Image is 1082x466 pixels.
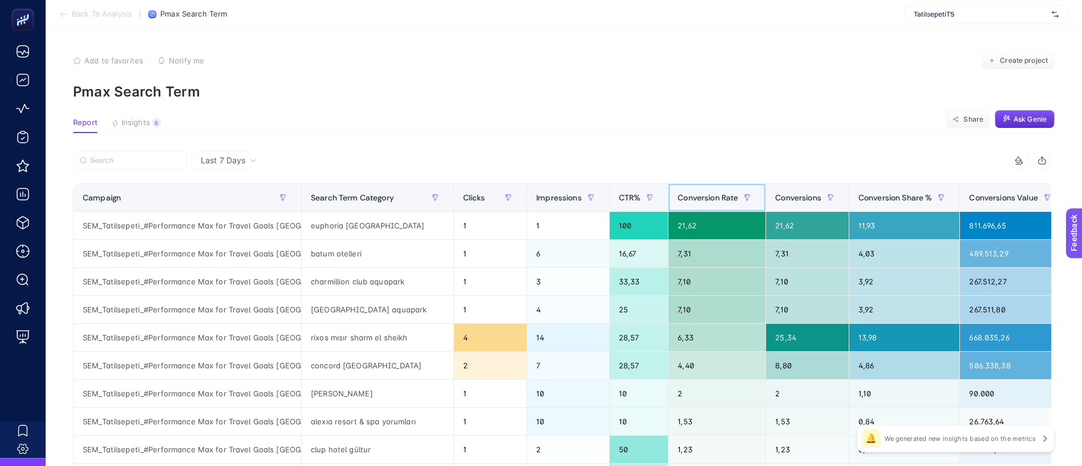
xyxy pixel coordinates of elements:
div: 50 [610,436,668,463]
div: charmillion club aquapark [302,268,453,295]
div: 489.513,29 [960,240,1065,267]
div: 2 [454,352,526,379]
div: 25 [610,296,668,323]
div: 8,80 [766,352,849,379]
div: 1 [454,436,526,463]
div: 10 [527,408,609,435]
div: alexıa resort & spa yorumları [302,408,453,435]
span: CTR% [619,193,641,202]
div: 506.338,38 [960,352,1065,379]
div: 3,92 [849,268,960,295]
img: svg%3e [1052,9,1059,20]
div: SEM_Tatilsepeti_#Performance Max for Travel Goals [GEOGRAPHIC_DATA] [74,240,301,267]
div: 7,31 [668,240,765,267]
div: 668.035,26 [960,324,1065,351]
div: 7,10 [668,296,765,323]
div: 7,31 [766,240,849,267]
div: 90.000 [960,380,1065,407]
div: SEM_Tatilsepeti_#Performance Max for Travel Goals [GEOGRAPHIC_DATA] [74,380,301,407]
div: 1 [454,380,526,407]
span: Campaign [83,193,121,202]
div: 1,53 [766,408,849,435]
div: SEM_Tatilsepeti_#Performance Max for Travel Goals [GEOGRAPHIC_DATA] [74,352,301,379]
span: Pmax Search Term [160,10,227,19]
div: 0,84 [849,408,960,435]
div: 10 [610,380,668,407]
div: rixos mısır sharm el sheikh [302,324,453,351]
div: 4 [454,324,526,351]
div: 25,34 [766,324,849,351]
div: 4,86 [849,352,960,379]
span: Back To Analysis [72,10,132,19]
div: 1,23 [766,436,849,463]
div: 11,93 [849,212,960,239]
div: 1,53 [668,408,765,435]
span: Search Term Category [311,193,394,202]
span: Feedback [7,3,43,13]
span: Report [73,118,98,127]
div: 1 [454,240,526,267]
button: Add to favorites [73,56,143,65]
div: 6 [152,118,161,127]
input: Search [90,156,180,165]
div: 28,57 [610,352,668,379]
span: Last 7 Days [201,155,245,166]
div: 4 [527,296,609,323]
span: Insights [121,118,150,127]
div: 13,98 [849,324,960,351]
div: 7,10 [766,296,849,323]
div: clup hotel gültur [302,436,453,463]
div: 4,03 [849,240,960,267]
div: 28,57 [610,324,668,351]
span: Clicks [463,193,485,202]
span: Ask Genie [1014,115,1047,124]
div: SEM_Tatilsepeti_#Performance Max for Travel Goals [GEOGRAPHIC_DATA] [74,408,301,435]
div: 811.696,65 [960,212,1065,239]
div: 🔔 [862,429,880,448]
div: 21,62 [668,212,765,239]
p: Pmax Search Term [73,83,1055,100]
div: 1,10 [849,380,960,407]
div: 6 [527,240,609,267]
div: 10 [527,380,609,407]
div: 267.511,80 [960,296,1065,323]
div: 26.763,64 [960,408,1065,435]
div: SEM_Tatilsepeti_#Performance Max for Travel Goals [GEOGRAPHIC_DATA] [74,324,301,351]
div: 1 [454,296,526,323]
div: 3 [527,268,609,295]
span: Conversion Share % [858,193,933,202]
div: SEM_Tatilsepeti_#Performance Max for Travel Goals [GEOGRAPHIC_DATA] [74,296,301,323]
div: 1,23 [668,436,765,463]
div: 0,68 [849,436,960,463]
span: Conversions [775,193,821,202]
button: Create project [982,51,1055,70]
div: 33,33 [610,268,668,295]
div: 16,67 [610,240,668,267]
div: 21,62 [766,212,849,239]
div: 1 [454,268,526,295]
span: Share [963,115,983,124]
div: 7,10 [766,268,849,295]
div: 2 [527,436,609,463]
div: 1 [454,212,526,239]
div: 4,40 [668,352,765,379]
div: [PERSON_NAME] [302,380,453,407]
p: We generated new insights based on the metrics [885,434,1036,443]
div: 14 [527,324,609,351]
span: Add to favorites [84,56,143,65]
div: SEM_Tatilsepeti_#Performance Max for Travel Goals [GEOGRAPHIC_DATA] [74,436,301,463]
button: Ask Genie [995,110,1055,128]
div: 7 [527,352,609,379]
span: Conversion Rate [678,193,738,202]
span: TatilsepetiTS [914,10,1047,19]
div: batum otelleri [302,240,453,267]
div: 3,92 [849,296,960,323]
div: SEM_Tatilsepeti_#Performance Max for Travel Goals [GEOGRAPHIC_DATA] [74,268,301,295]
button: Notify me [157,56,204,65]
div: 2 [668,380,765,407]
span: Notify me [169,56,204,65]
div: [GEOGRAPHIC_DATA] aquapark [302,296,453,323]
div: euphoria [GEOGRAPHIC_DATA] [302,212,453,239]
div: 2 [766,380,849,407]
button: Share [946,110,990,128]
